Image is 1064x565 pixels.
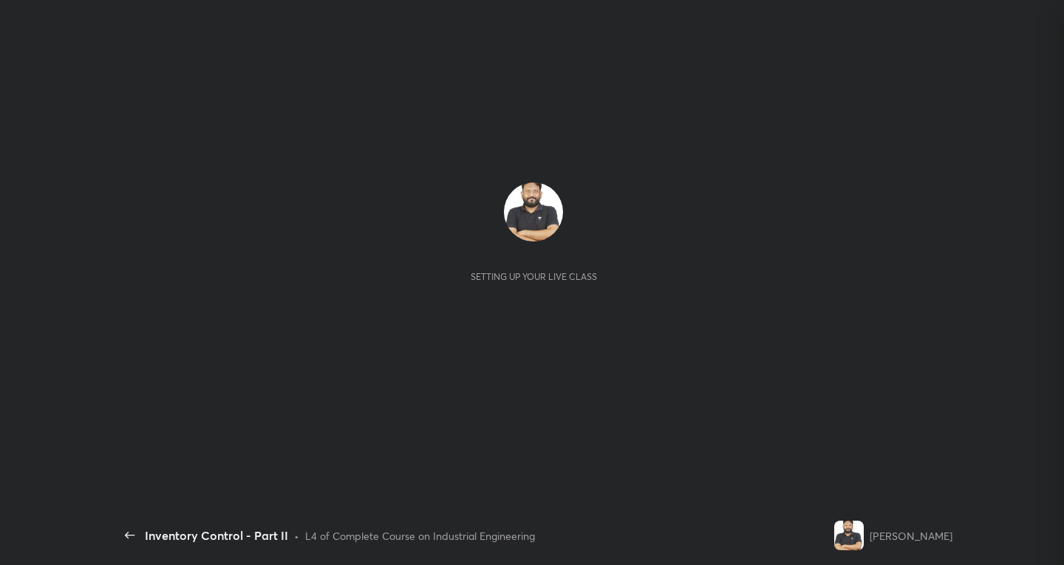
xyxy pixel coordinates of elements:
[870,528,952,544] div: [PERSON_NAME]
[294,528,299,544] div: •
[305,528,535,544] div: L4 of Complete Course on Industrial Engineering
[145,527,288,544] div: Inventory Control - Part II
[504,182,563,242] img: eb572a6c184c4c0488efe4485259b19d.jpg
[834,521,864,550] img: eb572a6c184c4c0488efe4485259b19d.jpg
[471,271,597,282] div: Setting up your live class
